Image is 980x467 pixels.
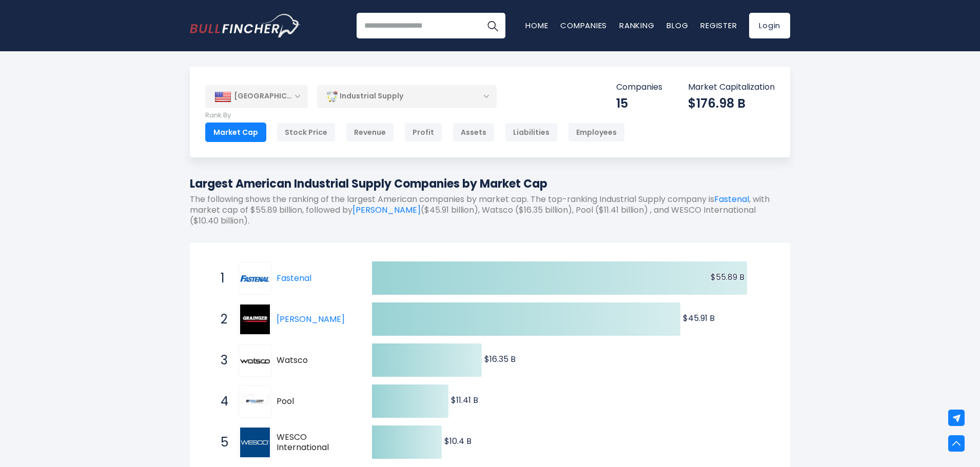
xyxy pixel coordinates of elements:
[190,14,301,37] img: Bullfincher logo
[277,123,336,142] div: Stock Price
[239,262,277,295] a: Fastenal
[683,312,715,324] text: $45.91 B
[568,123,625,142] div: Employees
[444,435,472,447] text: $10.4 B
[714,193,749,205] a: Fastenal
[277,272,311,284] a: Fastenal
[240,358,270,363] img: Watsco
[352,204,421,216] a: [PERSON_NAME]
[240,394,270,409] img: Pool
[277,313,345,325] a: [PERSON_NAME]
[240,428,270,457] img: WESCO International
[667,20,688,31] a: Blog
[560,20,607,31] a: Companies
[277,355,354,366] span: Watsco
[215,393,226,410] span: 4
[205,123,266,142] div: Market Cap
[215,434,226,451] span: 5
[688,95,775,111] div: $176.98 B
[317,85,497,108] div: Industrial Supply
[277,396,354,407] span: Pool
[688,82,775,93] p: Market Capitalization
[525,20,548,31] a: Home
[616,82,662,93] p: Companies
[190,194,790,226] p: The following shows the ranking of the largest American companies by market cap. The top-ranking ...
[240,304,270,334] img: W.W. Grainger
[215,270,226,287] span: 1
[711,271,744,283] text: $55.89 B
[205,111,625,120] p: Rank By
[190,175,790,192] h1: Largest American Industrial Supply Companies by Market Cap
[277,432,354,454] span: WESCO International
[619,20,654,31] a: Ranking
[205,85,308,108] div: [GEOGRAPHIC_DATA]
[190,14,300,37] a: Go to homepage
[239,303,277,336] a: W.W. Grainger
[215,352,226,369] span: 3
[404,123,442,142] div: Profit
[215,311,226,328] span: 2
[700,20,737,31] a: Register
[484,353,516,365] text: $16.35 B
[451,394,478,406] text: $11.41 B
[240,275,270,281] img: Fastenal
[453,123,495,142] div: Assets
[616,95,662,111] div: 15
[505,123,558,142] div: Liabilities
[346,123,394,142] div: Revenue
[749,13,790,38] a: Login
[480,13,505,38] button: Search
